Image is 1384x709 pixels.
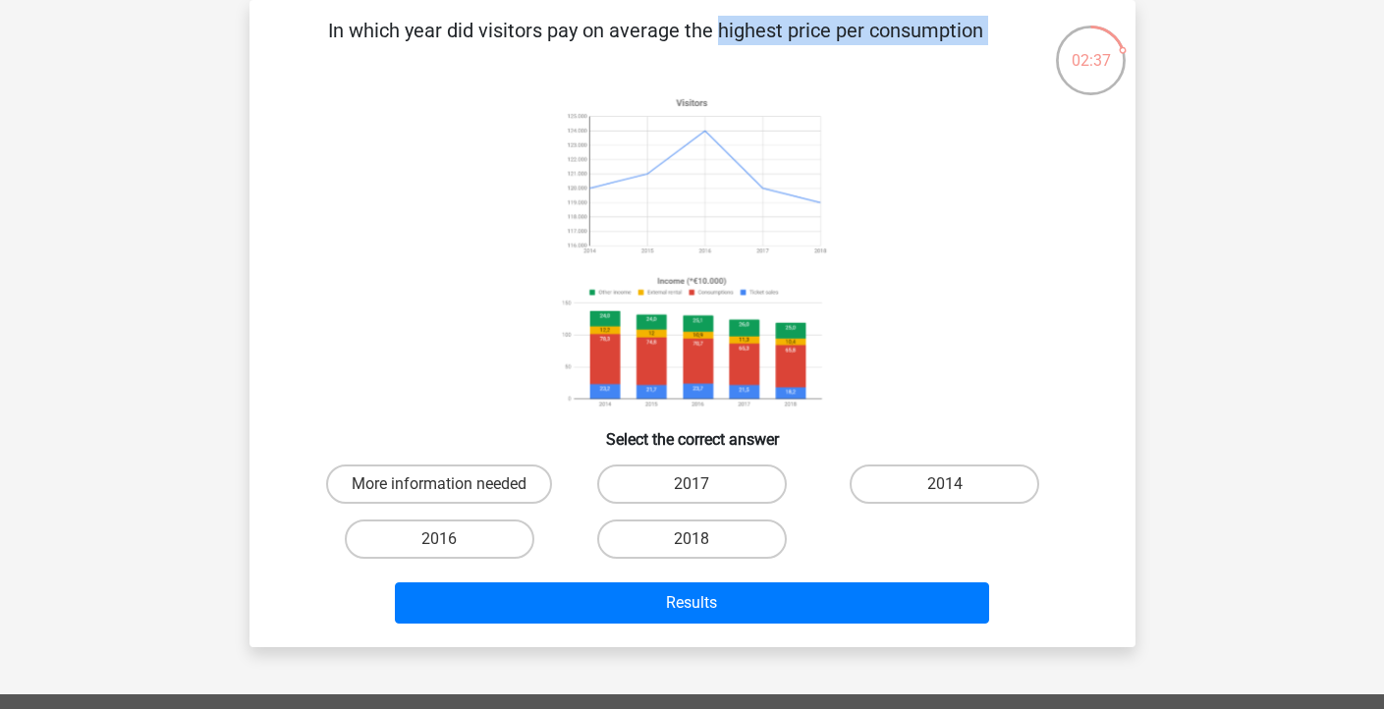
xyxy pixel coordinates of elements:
p: In which year did visitors pay on average the highest price per consumption [281,16,1030,75]
label: 2016 [345,519,534,559]
button: Results [395,582,989,624]
label: 2018 [597,519,787,559]
h6: Select the correct answer [281,414,1104,449]
label: 2014 [850,464,1039,504]
div: 02:37 [1054,24,1128,73]
label: 2017 [597,464,787,504]
label: More information needed [326,464,552,504]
